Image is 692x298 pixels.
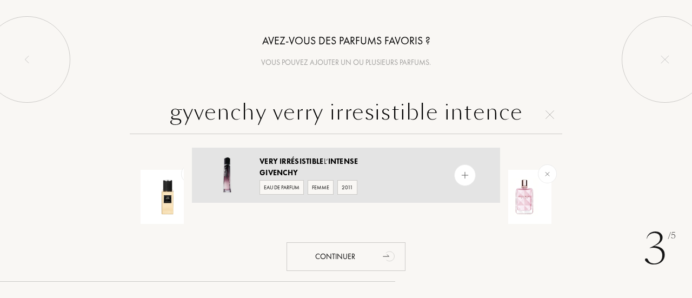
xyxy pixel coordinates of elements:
[668,230,676,242] span: /5
[208,156,246,194] img: Very Irrésistible L’Intense
[259,156,431,167] div: L’
[460,170,470,181] img: add_pf.svg
[259,180,304,195] div: Eau de Parfum
[337,180,357,195] div: 2011
[308,180,334,195] div: Femme
[259,156,278,166] span: Very
[379,245,401,267] div: animation
[328,156,358,166] span: Intense
[280,156,323,166] span: Irrésistible
[23,55,31,64] img: left_onboard.svg
[259,168,298,177] span: Givenchy
[644,217,676,282] div: 3
[130,95,562,134] input: Rechercher un parfum
[545,110,554,119] img: cross.svg
[661,55,669,64] img: quit_onboard.svg
[287,242,405,271] div: Continuer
